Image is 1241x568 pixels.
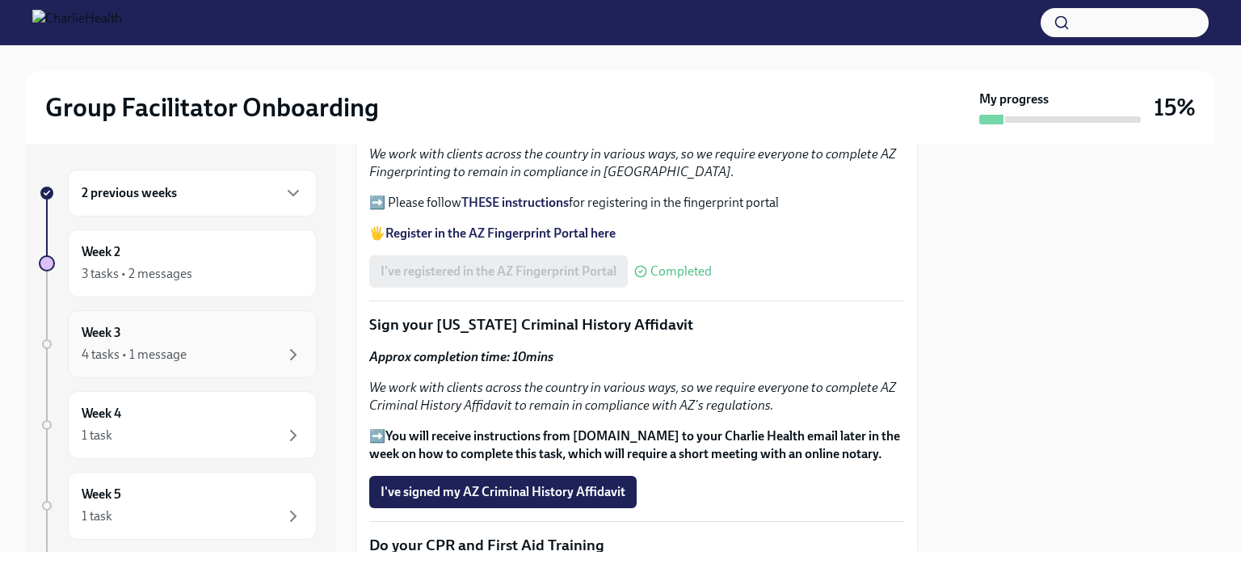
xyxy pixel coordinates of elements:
[82,507,112,525] div: 1 task
[1154,93,1196,122] h3: 15%
[461,195,569,210] a: THESE instructions
[979,90,1049,108] strong: My progress
[39,472,317,540] a: Week 51 task
[82,184,177,202] h6: 2 previous weeks
[45,91,379,124] h2: Group Facilitator Onboarding
[82,486,121,503] h6: Week 5
[39,310,317,378] a: Week 34 tasks • 1 message
[39,391,317,459] a: Week 41 task
[369,380,896,413] em: We work with clients across the country in various ways, so we require everyone to complete AZ Cr...
[82,243,120,261] h6: Week 2
[369,427,904,463] p: ➡️
[32,10,122,36] img: CharlieHealth
[82,346,187,364] div: 4 tasks • 1 message
[39,229,317,297] a: Week 23 tasks • 2 messages
[369,225,904,242] p: 🖐️
[82,405,121,423] h6: Week 4
[369,535,904,556] p: Do your CPR and First Aid Training
[369,476,637,508] button: I've signed my AZ Criminal History Affidavit
[369,349,553,364] strong: Approx completion time: 10mins
[650,265,712,278] span: Completed
[82,427,112,444] div: 1 task
[369,146,896,179] em: We work with clients across the country in various ways, so we require everyone to complete AZ Fi...
[82,324,121,342] h6: Week 3
[369,428,900,461] strong: You will receive instructions from [DOMAIN_NAME] to your Charlie Health email later in the week o...
[68,170,317,217] div: 2 previous weeks
[369,314,904,335] p: Sign your [US_STATE] Criminal History Affidavit
[385,225,616,241] a: Register in the AZ Fingerprint Portal here
[381,484,625,500] span: I've signed my AZ Criminal History Affidavit
[82,265,192,283] div: 3 tasks • 2 messages
[369,194,904,212] p: ➡️ Please follow for registering in the fingerprint portal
